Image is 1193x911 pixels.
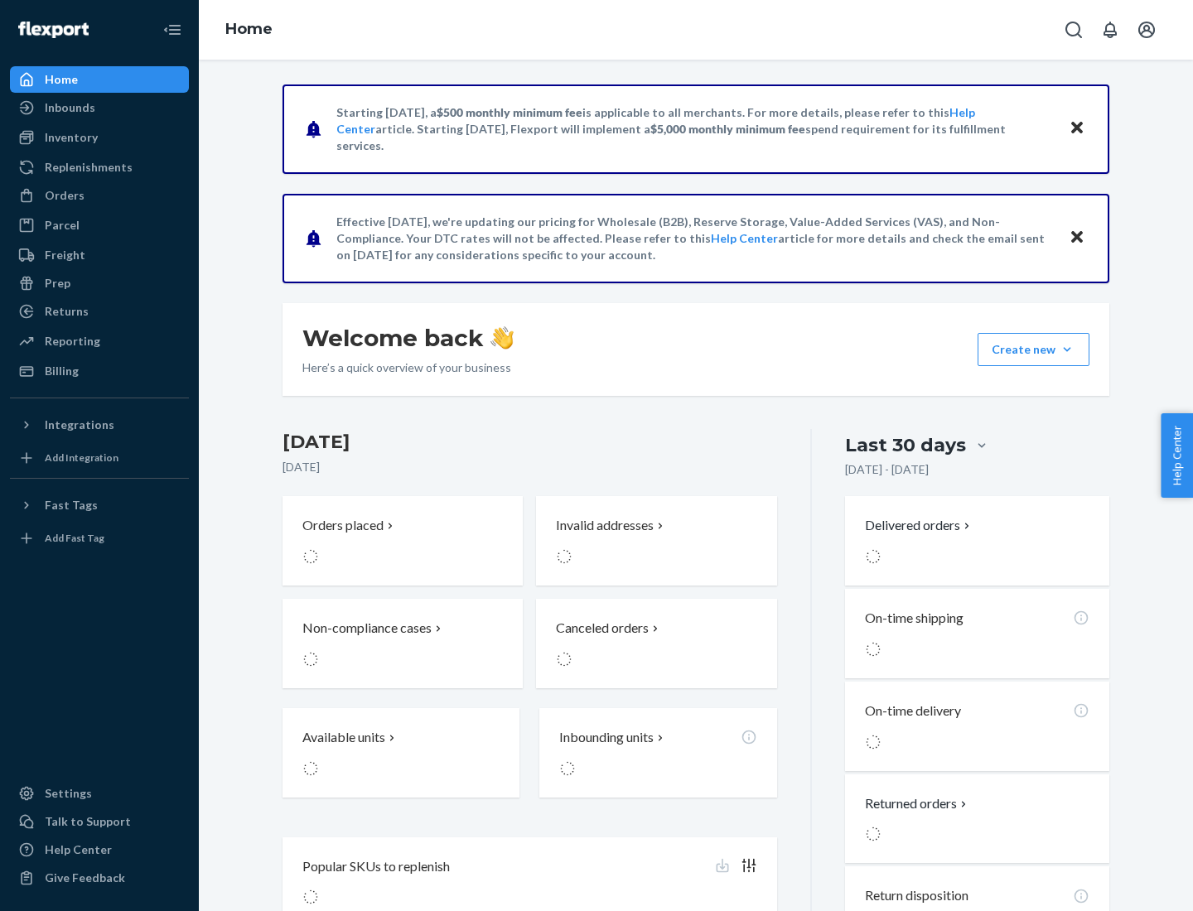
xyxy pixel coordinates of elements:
span: $500 monthly minimum fee [437,105,582,119]
button: Non-compliance cases [283,599,523,688]
img: hand-wave emoji [490,326,514,349]
a: Inventory [10,124,189,151]
button: Close Navigation [156,13,189,46]
div: Orders [45,187,85,204]
div: Add Fast Tag [45,531,104,545]
a: Help Center [711,231,778,245]
button: Integrations [10,412,189,438]
a: Help Center [10,836,189,863]
img: Flexport logo [18,22,89,38]
span: $5,000 monthly minimum fee [650,122,805,136]
div: Talk to Support [45,813,131,830]
div: Home [45,71,78,88]
button: Give Feedback [10,865,189,891]
p: Invalid addresses [556,516,654,535]
div: Settings [45,785,92,802]
p: Starting [DATE], a is applicable to all merchants. For more details, please refer to this article... [336,104,1053,154]
div: Give Feedback [45,870,125,886]
p: Here’s a quick overview of your business [302,359,514,376]
a: Add Fast Tag [10,525,189,552]
button: Inbounding units [539,708,776,798]
div: Inventory [45,129,98,146]
p: On-time shipping [865,609,964,628]
ol: breadcrumbs [212,6,286,54]
a: Home [225,20,273,38]
button: Open Search Box [1057,13,1090,46]
a: Replenishments [10,154,189,181]
p: Popular SKUs to replenish [302,857,450,876]
a: Home [10,66,189,93]
a: Reporting [10,328,189,354]
h1: Welcome back [302,323,514,353]
a: Billing [10,358,189,384]
div: Add Integration [45,451,118,465]
div: Fast Tags [45,497,98,513]
button: Orders placed [283,496,523,586]
a: Inbounds [10,94,189,121]
div: Returns [45,303,89,320]
button: Delivered orders [865,516,973,535]
button: Create new [978,333,1089,366]
div: Parcel [45,217,80,234]
p: Canceled orders [556,619,649,638]
button: Canceled orders [536,599,776,688]
h3: [DATE] [283,429,777,455]
div: Replenishments [45,159,133,176]
p: Effective [DATE], we're updating our pricing for Wholesale (B2B), Reserve Storage, Value-Added Se... [336,214,1053,263]
div: Reporting [45,333,100,349]
p: [DATE] [283,459,777,475]
button: Returned orders [865,794,970,813]
button: Close [1066,117,1088,141]
div: Integrations [45,417,114,433]
div: Last 30 days [845,432,966,458]
a: Orders [10,182,189,209]
div: Inbounds [45,99,95,116]
button: Fast Tags [10,492,189,518]
p: Non-compliance cases [302,619,432,638]
a: Add Integration [10,445,189,471]
p: Return disposition [865,886,968,905]
a: Freight [10,242,189,268]
div: Freight [45,247,85,263]
button: Open account menu [1130,13,1163,46]
button: Invalid addresses [536,496,776,586]
p: Inbounding units [559,728,654,747]
a: Parcel [10,212,189,239]
p: Orders placed [302,516,384,535]
a: Prep [10,270,189,296]
a: Talk to Support [10,808,189,835]
div: Help Center [45,841,112,858]
div: Prep [45,275,70,292]
a: Settings [10,780,189,807]
p: Available units [302,728,385,747]
button: Help Center [1161,413,1193,498]
button: Close [1066,226,1088,250]
p: On-time delivery [865,701,961,721]
a: Returns [10,298,189,325]
p: [DATE] - [DATE] [845,461,929,478]
button: Available units [283,708,519,798]
div: Billing [45,363,79,379]
button: Open notifications [1094,13,1127,46]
